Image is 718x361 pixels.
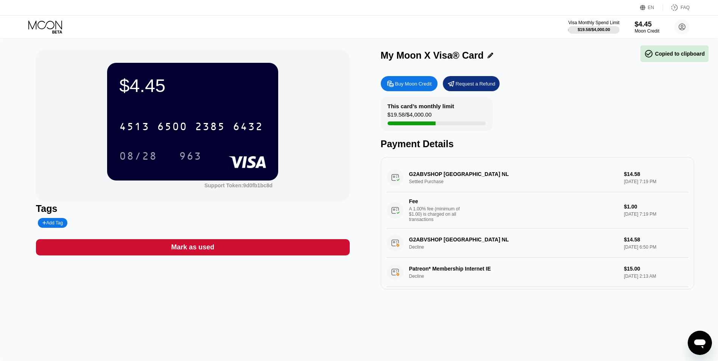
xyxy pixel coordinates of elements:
[195,121,225,134] div: 2385
[688,331,712,355] iframe: Button to launch messaging window
[179,151,202,163] div: 963
[233,121,263,134] div: 6432
[171,243,214,252] div: Mark as used
[624,204,688,210] div: $1.00
[381,138,695,149] div: Payment Details
[395,81,432,87] div: Buy Moon Credit
[173,146,207,165] div: 963
[681,5,690,10] div: FAQ
[157,121,187,134] div: 6500
[204,182,273,188] div: Support Token:9d0fb1bc8d
[568,20,619,25] div: Visa Monthly Spend Limit
[36,239,350,255] div: Mark as used
[204,182,273,188] div: Support Token: 9d0fb1bc8d
[381,76,438,91] div: Buy Moon Credit
[635,20,659,34] div: $4.45Moon Credit
[648,5,654,10] div: EN
[38,218,67,228] div: Add Tag
[644,49,653,58] span: 
[640,4,663,11] div: EN
[388,103,454,109] div: This card’s monthly limit
[568,20,619,34] div: Visa Monthly Spend Limit$19.58/$4,000.00
[663,4,690,11] div: FAQ
[635,20,659,28] div: $4.45
[409,198,462,204] div: Fee
[387,192,688,229] div: FeeA 1.00% fee (minimum of $1.00) is charged on all transactions$1.00[DATE] 7:19 PM
[388,111,432,121] div: $19.58 / $4,000.00
[456,81,495,87] div: Request a Refund
[119,151,157,163] div: 08/28
[119,121,150,134] div: 4513
[114,146,163,165] div: 08/28
[635,28,659,34] div: Moon Credit
[409,206,466,222] div: A 1.00% fee (minimum of $1.00) is charged on all transactions
[36,203,350,214] div: Tags
[42,220,63,226] div: Add Tag
[624,212,688,217] div: [DATE] 7:19 PM
[115,117,268,136] div: 4513650023856432
[578,27,610,32] div: $19.58 / $4,000.00
[119,75,266,96] div: $4.45
[443,76,500,91] div: Request a Refund
[381,50,484,61] div: My Moon X Visa® Card
[644,49,705,58] div: Copied to clipboard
